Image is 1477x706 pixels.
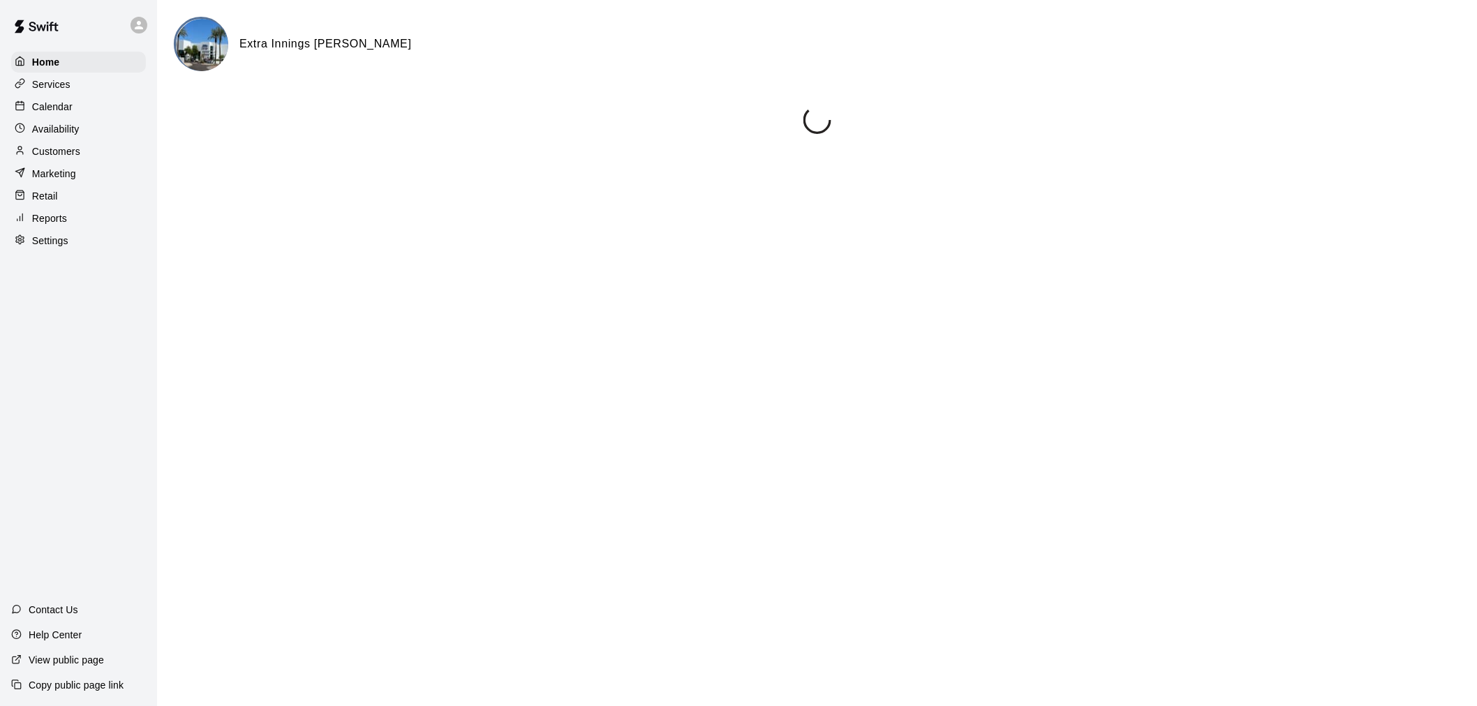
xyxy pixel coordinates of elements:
[32,211,67,225] p: Reports
[11,230,146,251] a: Settings
[32,77,70,91] p: Services
[29,678,124,692] p: Copy public page link
[32,100,73,114] p: Calendar
[29,603,78,617] p: Contact Us
[11,141,146,162] a: Customers
[32,122,80,136] p: Availability
[11,208,146,229] a: Reports
[32,234,68,248] p: Settings
[11,186,146,206] a: Retail
[11,96,146,117] a: Calendar
[32,144,80,158] p: Customers
[32,167,76,181] p: Marketing
[11,163,146,184] a: Marketing
[11,74,146,95] a: Services
[176,19,228,71] img: Extra Innings Chandler logo
[29,653,104,667] p: View public page
[29,628,82,642] p: Help Center
[32,189,58,203] p: Retail
[11,52,146,73] a: Home
[32,55,60,69] p: Home
[11,119,146,140] a: Availability
[239,35,412,53] h6: Extra Innings [PERSON_NAME]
